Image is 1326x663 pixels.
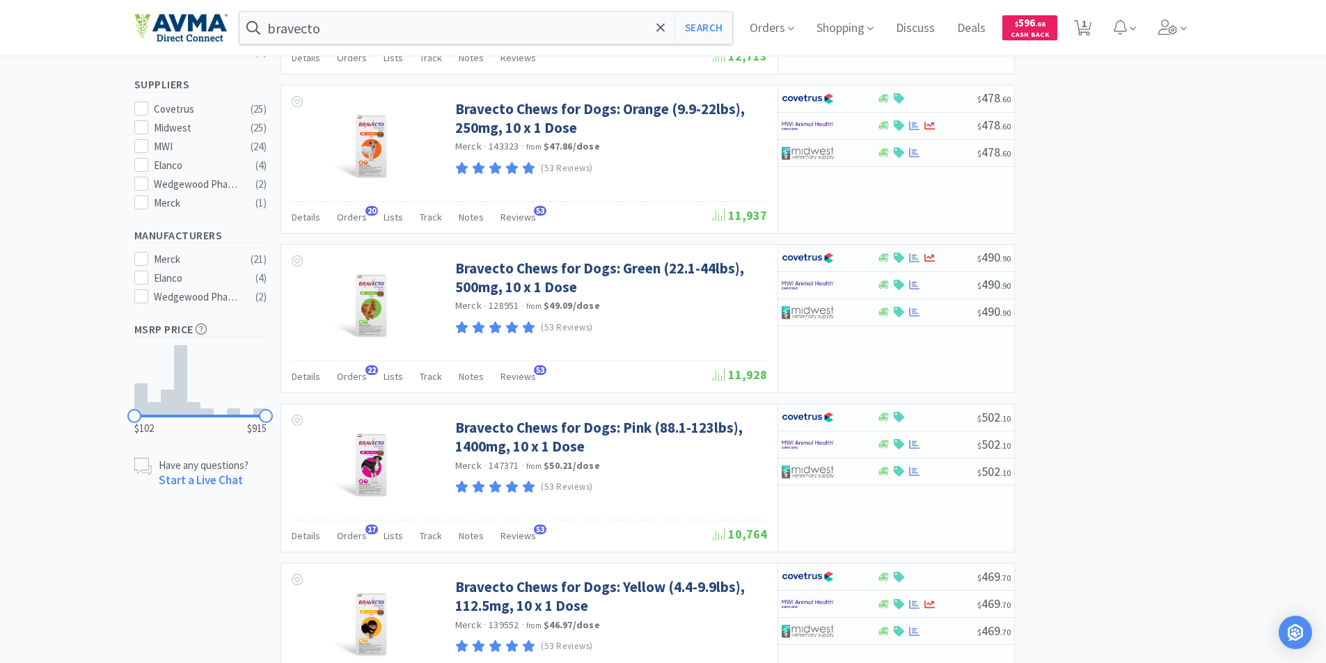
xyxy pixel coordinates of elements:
[977,276,1011,292] span: 490
[541,639,593,654] p: (53 Reviews)
[154,195,240,211] div: Merck
[1011,31,1049,40] span: Cash Back
[1015,19,1018,29] span: $
[420,370,442,383] span: Track
[337,51,367,64] span: Orders
[782,566,834,587] img: 77fca1acd8b6420a9015268ca798ef17_1.png
[455,618,482,631] a: Merck
[159,458,248,472] p: Have any questions?
[154,138,240,155] div: MWI
[489,140,519,152] span: 143323
[489,618,519,631] span: 139552
[484,300,487,312] span: ·
[977,463,1011,479] span: 502
[1035,19,1045,29] span: . 66
[1000,573,1011,583] span: . 70
[292,51,320,64] span: Details
[420,211,442,223] span: Track
[977,307,981,318] span: $
[420,529,442,542] span: Track
[1000,440,1011,451] span: . 10
[327,99,416,190] img: 24710d7629884bd0a74ef18355fba1d0_474195.jpg
[977,623,1011,639] span: 469
[544,459,600,472] strong: $50.21 / dose
[534,525,546,534] span: 53
[1000,148,1011,159] span: . 60
[977,596,1011,612] span: 469
[384,211,403,223] span: Lists
[977,121,981,131] span: $
[977,148,981,159] span: $
[459,529,484,542] span: Notes
[977,280,981,291] span: $
[977,249,1011,265] span: 490
[154,270,240,287] div: Elanco
[159,472,243,488] a: Start a Live Chat
[384,529,403,542] span: Lists
[455,99,764,138] a: Bravecto Chews for Dogs: Orange (9.9-22lbs), 250mg, 10 x 1 Dose
[534,365,546,375] span: 53
[1000,627,1011,637] span: . 70
[713,207,767,223] span: 11,937
[455,259,764,297] a: Bravecto Chews for Dogs: Green (22.1-44lbs), 500mg, 10 x 1 Dose
[337,211,367,223] span: Orders
[247,420,267,437] span: $915
[1000,94,1011,104] span: . 60
[459,370,484,383] span: Notes
[455,418,764,456] a: Bravecto Chews for Dogs: Pink (88.1-123lbs), 1400mg, 10 x 1 Dose
[255,195,267,211] div: ( 1 )
[782,593,834,614] img: f6b2451649754179b5b4e0c70c3f7cb0_2.png
[489,459,519,472] span: 147371
[977,117,1011,133] span: 478
[782,275,834,296] img: f6b2451649754179b5b4e0c70c3f7cb0_2.png
[782,434,834,455] img: f6b2451649754179b5b4e0c70c3f7cb0_2.png
[1000,121,1011,131] span: . 60
[977,94,981,104] span: $
[337,529,367,542] span: Orders
[154,101,240,118] div: Covetrus
[500,370,536,383] span: Reviews
[782,115,834,136] img: f6b2451649754179b5b4e0c70c3f7cb0_2.png
[292,211,320,223] span: Details
[977,144,1011,160] span: 478
[977,413,981,424] span: $
[365,365,378,375] span: 22
[544,618,600,631] strong: $46.97 / dose
[500,529,536,542] span: Reviews
[977,468,981,478] span: $
[500,51,536,64] span: Reviews
[255,289,267,305] div: ( 2 )
[292,529,320,542] span: Details
[1000,307,1011,318] span: . 90
[782,621,834,641] img: 4dd14cff54a648ac9e977f0c5da9bc2e_5.png
[977,573,981,583] span: $
[713,367,767,383] span: 11,928
[484,140,487,152] span: ·
[384,51,403,64] span: Lists
[455,299,482,312] a: Merck
[455,459,482,472] a: Merck
[1000,280,1011,291] span: . 90
[544,140,600,152] strong: $47.86 / dose
[455,577,764,616] a: Bravecto Chews for Dogs: Yellow (4.4-9.9lbs), 112.5mg, 10 x 1 Dose
[134,420,154,437] span: $102
[674,12,732,44] button: Search
[534,206,546,216] span: 53
[521,618,524,631] span: ·
[1015,16,1045,29] span: 596
[952,22,991,35] a: Deals
[541,480,593,495] p: (53 Reviews)
[977,627,981,637] span: $
[292,370,320,383] span: Details
[1000,253,1011,264] span: . 90
[521,140,524,152] span: ·
[255,270,267,287] div: ( 4 )
[365,206,378,216] span: 20
[134,13,228,42] img: e4e33dab9f054f5782a47901c742baa9_102.png
[782,88,834,109] img: 77fca1acd8b6420a9015268ca798ef17_1.png
[782,143,834,163] img: 4dd14cff54a648ac9e977f0c5da9bc2e_5.png
[782,248,834,269] img: 77fca1acd8b6420a9015268ca798ef17_1.png
[782,461,834,482] img: 4dd14cff54a648ac9e977f0c5da9bc2e_5.png
[521,300,524,312] span: ·
[526,461,542,471] span: from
